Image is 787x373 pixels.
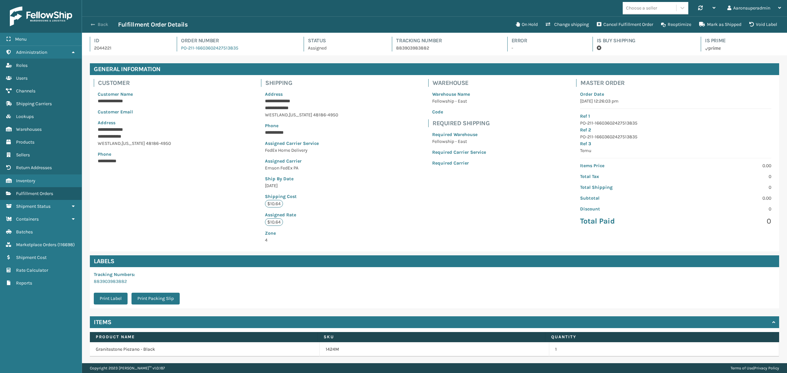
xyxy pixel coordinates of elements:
p: Items Price [580,162,672,169]
p: Discount [580,206,672,212]
h4: Items [94,318,111,326]
p: Copyright 2023 [PERSON_NAME]™ v 1.0.187 [90,363,165,373]
p: Ref 2 [580,127,771,133]
span: , [121,141,122,146]
i: Reoptimize [661,23,666,27]
span: Return Addresses [16,165,52,170]
label: Product Name [96,334,312,340]
p: FedEx Home Delivery [265,147,338,154]
td: Granitestone Piezano - Black [90,342,320,357]
span: WESTLAND [98,141,121,146]
span: 48186-4950 [313,112,338,118]
p: 0 [680,184,771,191]
span: Roles [16,63,28,68]
p: Customer Name [98,91,171,98]
button: Reoptimize [657,18,695,31]
p: 0 [680,216,771,226]
p: PO-211-16603602427513835 [580,120,771,127]
h4: Is Buy Shipping [597,37,689,45]
i: VOIDLABEL [749,22,754,27]
p: 0.00 [680,195,771,202]
i: Cancel Fulfillment Order [597,22,601,27]
button: On Hold [512,18,542,31]
i: Change shipping [546,22,550,27]
span: Reports [16,280,32,286]
p: Emson FedEx PA [265,165,338,171]
span: Warehouses [16,127,42,132]
span: Administration [16,49,47,55]
span: Lookups [16,114,34,119]
p: Customer Email [98,108,171,115]
p: $10.64 [265,218,283,226]
p: Ref 1 [580,113,771,120]
span: Menu [15,36,27,42]
span: Products [16,139,34,145]
p: Subtotal [580,195,672,202]
h4: Master Order [580,79,775,87]
p: Assigned Carrier [265,158,338,165]
p: Total Shipping [580,184,672,191]
i: On Hold [516,22,520,27]
p: Order Date [580,91,771,98]
span: Channels [16,88,35,94]
p: Ship By Date [265,175,338,182]
span: WESTLAND [265,112,288,118]
p: Zone [265,230,338,237]
span: Shipping Carriers [16,101,52,107]
div: | [731,363,779,373]
p: Required Carrier [432,160,486,167]
span: Shipment Cost [16,255,47,260]
p: Assigned Carrier Service [265,140,338,147]
h4: Required Shipping [433,119,490,127]
p: Phone [265,122,338,129]
p: 0.00 [680,162,771,169]
h4: Order Number [181,37,292,45]
span: Fulfillment Orders [16,191,53,196]
span: Marketplace Orders [16,242,56,247]
i: Mark as Shipped [699,22,705,27]
button: Void Label [745,18,781,31]
p: 0 [680,173,771,180]
p: Total Tax [580,173,672,180]
a: Terms of Use [731,366,753,370]
h4: General Information [90,63,779,75]
h4: Error [512,37,581,45]
span: Sellers [16,152,30,158]
span: [US_STATE] [122,141,145,146]
span: Rate Calculator [16,267,48,273]
p: Required Carrier Service [432,149,486,156]
p: Fellowship - East [432,138,486,145]
label: Quantity [551,334,767,340]
span: 4 [265,230,338,243]
a: Privacy Policy [754,366,779,370]
button: Change shipping [542,18,593,31]
p: - [512,45,581,51]
span: Address [98,120,115,126]
p: [DATE] 12:26:03 pm [580,98,771,105]
span: Batches [16,229,33,235]
p: Phone [98,151,171,158]
p: Shipping Cost [265,193,338,200]
p: PO-211-16603602427513835 [580,133,771,140]
img: logo [10,7,72,26]
span: Containers [16,216,39,222]
h4: Warehouse [433,79,490,87]
span: Users [16,75,28,81]
label: SKU [324,334,539,340]
p: Ref 3 [580,140,771,147]
p: Total Paid [580,216,672,226]
h4: Tracking Number [396,37,495,45]
a: PO-211-16603602427513835 [181,45,238,51]
p: Code [432,108,486,115]
p: 0 [680,206,771,212]
a: 1424M [326,346,339,353]
p: Fellowship - East [432,98,486,105]
p: [DATE] [265,182,338,189]
button: Mark as Shipped [695,18,745,31]
h4: Status [308,37,380,45]
h4: Customer [98,79,175,87]
div: Choose a seller [626,5,657,11]
h4: Labels [90,255,779,267]
button: Print Packing Slip [131,293,180,304]
h4: Is Prime [705,37,779,45]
